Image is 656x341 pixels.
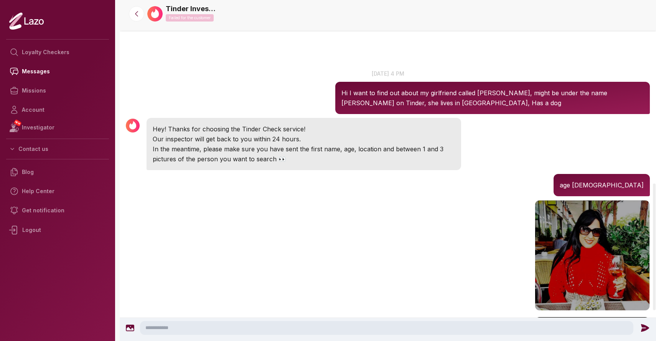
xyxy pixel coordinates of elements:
a: Tinder Investigator [166,3,216,14]
p: Our inspector will get back to you within 24 hours. [153,134,455,144]
a: Get notification [6,201,109,220]
button: Contact us [6,142,109,156]
img: 92652885-6ea9-48b0-8163-3da6023238f1 [147,6,163,22]
p: Hey! Thanks for choosing the Tinder Check service! [153,124,455,134]
p: [DATE] 4 pm [120,70,656,78]
a: Help Center [6,182,109,201]
a: Loyalty Checkers [6,43,109,62]
div: Logout [6,220,109,240]
p: age [DEMOGRAPHIC_DATA] [560,180,644,190]
a: Missions [6,81,109,100]
span: NEW [13,119,22,127]
a: NEWInvestigator [6,119,109,136]
p: In the meantime, please make sure you have sent the first name, age, location and between 1 and 3... [153,144,455,164]
a: Messages [6,62,109,81]
p: Failed for the customer [166,14,214,22]
p: Hi I want to find out about my girlfriend called [PERSON_NAME], might be under the name [PERSON_N... [341,88,644,108]
a: Account [6,100,109,119]
img: User avatar [126,119,140,132]
a: Blog [6,162,109,182]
